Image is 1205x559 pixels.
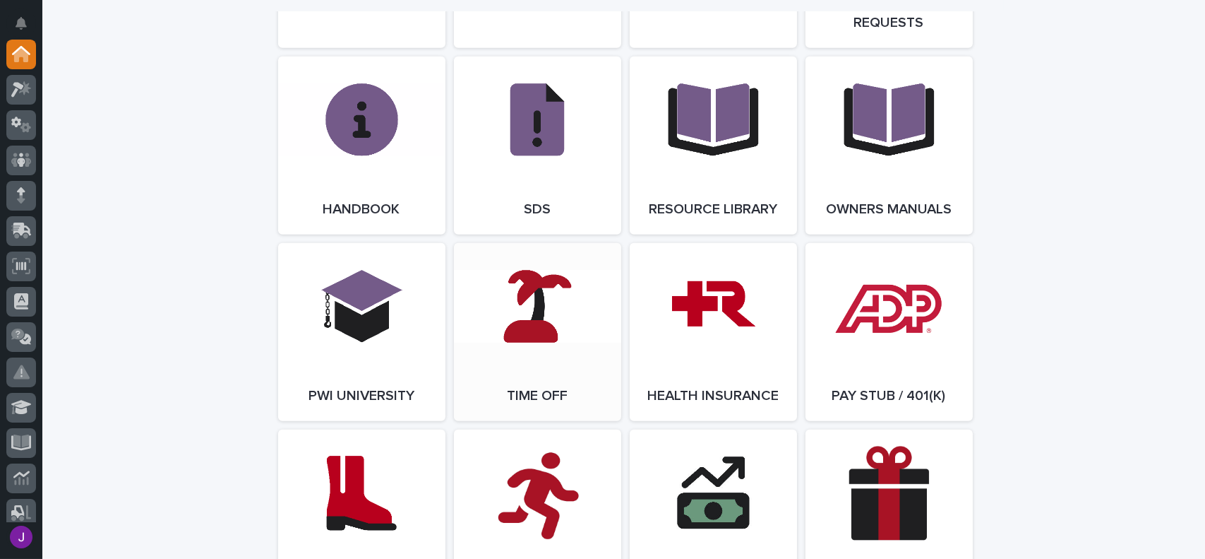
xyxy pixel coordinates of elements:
div: Notifications [18,17,36,40]
button: Notifications [6,8,36,38]
a: Time Off [454,243,621,421]
a: Resource Library [630,57,797,235]
a: PWI University [278,243,445,421]
a: Handbook [278,57,445,235]
button: users-avatar [6,522,36,552]
a: Owners Manuals [805,57,973,235]
a: Pay Stub / 401(k) [805,243,973,421]
a: SDS [454,57,621,235]
a: Health Insurance [630,243,797,421]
